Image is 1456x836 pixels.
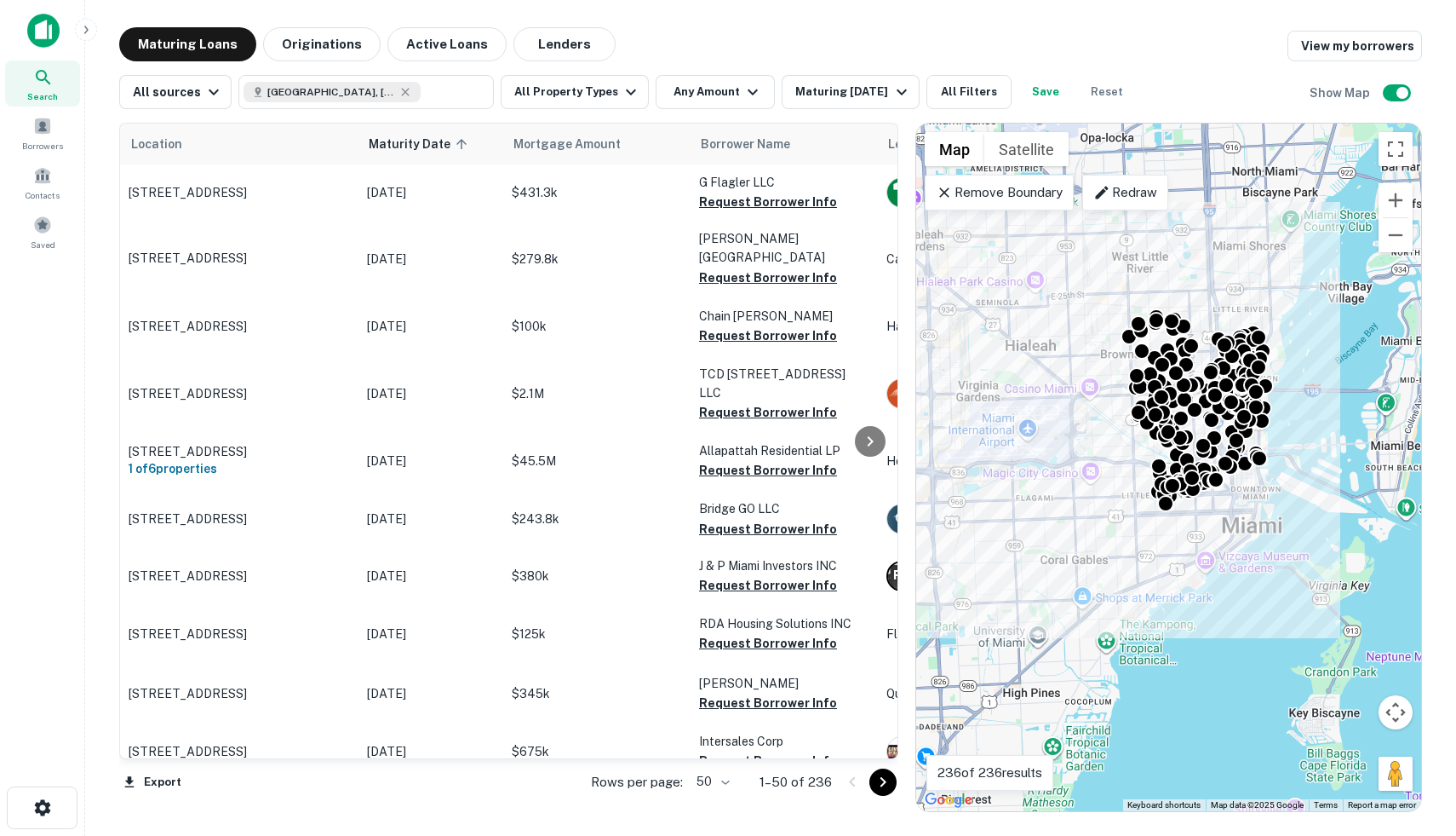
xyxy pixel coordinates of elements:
[367,567,495,585] p: [DATE]
[699,173,869,192] p: G Flagler LLC
[129,626,350,642] p: [STREET_ADDRESS]
[367,684,495,703] p: [DATE]
[591,772,683,793] p: Rows per page:
[367,317,495,336] p: [DATE]
[367,625,495,643] p: [DATE]
[130,134,182,154] span: Location
[367,452,495,470] p: [DATE]
[1348,800,1416,810] a: Report a map error
[760,772,832,793] p: 1–50 of 236
[699,633,837,654] button: Request Borrower Info
[27,14,60,48] img: capitalize-icon.png
[1287,31,1422,61] a: View my borrowers
[5,159,80,205] a: Contacts
[129,686,350,701] p: [STREET_ADDRESS]
[699,192,837,212] button: Request Borrower Info
[1310,84,1373,102] h6: Show Map
[795,82,911,102] div: Maturing [DATE]
[512,510,682,528] p: $243.8k
[512,684,682,703] p: $345k
[512,250,682,268] p: $279.8k
[690,770,732,794] div: 50
[369,134,473,154] span: Maturity Date
[5,209,80,255] a: Saved
[699,499,869,518] p: Bridge GO LLC
[699,556,869,575] p: J & P Miami Investors INC
[937,763,1042,783] p: 236 of 236 results
[888,134,929,154] span: Lender
[701,134,790,154] span: Borrower Name
[129,251,350,266] p: [STREET_ADDRESS]
[129,444,350,459] p: [STREET_ADDRESS]
[1379,132,1413,166] button: Toggle fullscreen view
[267,84,395,100] span: [GEOGRAPHIC_DATA], [GEOGRAPHIC_DATA], [GEOGRAPHIC_DATA]
[5,61,80,107] div: Search
[1127,799,1201,811] button: Keyboard shortcuts
[699,365,869,402] p: TCD [STREET_ADDRESS] LLC
[1379,218,1413,252] button: Zoom out
[691,124,878,164] th: Borrower Name
[699,575,837,596] button: Request Borrower Info
[1093,182,1157,203] p: Redraw
[367,742,495,761] p: [DATE]
[512,625,682,643] p: $125k
[916,124,1421,811] div: 0
[129,185,350,200] p: [STREET_ADDRESS]
[513,134,643,154] span: Mortgage Amount
[129,386,350,401] p: [STREET_ADDRESS]
[26,188,60,202] span: Contacts
[5,110,80,156] a: Borrowers
[1018,75,1073,109] button: Save your search to get updates of matches that match your search criteria.
[1080,75,1134,109] button: Reset
[925,132,984,166] button: Show street map
[129,459,350,478] h6: 1 of 6 properties
[699,307,869,326] p: Chain [PERSON_NAME]
[119,27,256,61] button: Maturing Loans
[512,317,682,336] p: $100k
[129,319,350,334] p: [STREET_ADDRESS]
[31,238,55,251] span: Saved
[699,326,837,346] button: Request Borrower Info
[869,769,897,796] button: Go to next page
[1314,800,1338,810] a: Terms
[119,770,186,795] button: Export
[512,567,682,585] p: $380k
[920,789,977,811] img: Google
[920,789,977,811] a: Open this area in Google Maps (opens a new window)
[893,567,911,585] p: P &
[27,89,58,103] span: Search
[503,124,691,164] th: Mortgage Amount
[1371,700,1456,781] iframe: Chat Widget
[699,751,837,771] button: Request Borrower Info
[501,75,649,109] button: All Property Types
[513,27,616,61] button: Lenders
[1211,800,1304,810] span: Map data ©2025 Google
[512,742,682,761] p: $675k
[699,674,869,693] p: [PERSON_NAME]
[699,460,837,481] button: Request Borrower Info
[129,568,350,584] p: [STREET_ADDRESS]
[387,27,507,61] button: Active Loans
[367,250,495,268] p: [DATE]
[512,452,682,470] p: $45.5M
[699,268,837,288] button: Request Borrower Info
[1379,183,1413,217] button: Zoom in
[120,124,358,164] th: Location
[367,183,495,202] p: [DATE]
[512,384,682,403] p: $2.1M
[926,75,1012,109] button: All Filters
[699,519,837,539] button: Request Borrower Info
[782,75,919,109] button: Maturing [DATE]
[1379,695,1413,729] button: Map camera controls
[263,27,381,61] button: Originations
[699,402,837,423] button: Request Borrower Info
[367,510,495,528] p: [DATE]
[119,75,232,109] button: All sources
[129,744,350,759] p: [STREET_ADDRESS]
[22,139,63,153] span: Borrowers
[358,124,503,164] th: Maturity Date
